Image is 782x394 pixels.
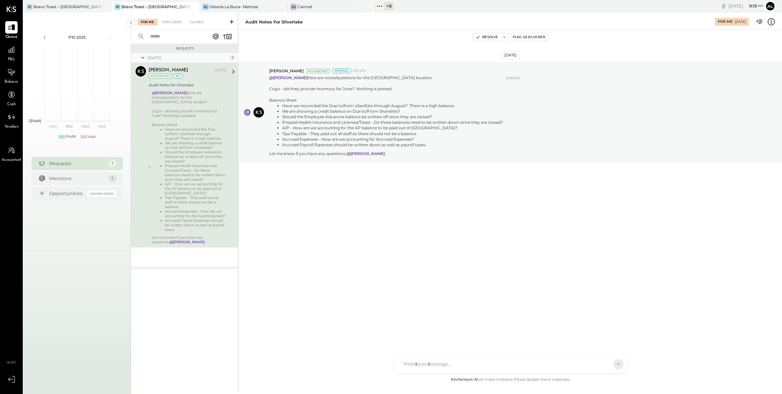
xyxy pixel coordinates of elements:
[269,75,308,80] strong: @[PERSON_NAME]
[152,122,226,127] div: Balance Sheet
[729,3,763,9] div: [DATE]
[203,4,209,10] div: OL
[65,124,73,129] text: W41
[165,195,226,209] li: Tips Payable - They paid out all staff so there should not be a balance.
[49,160,105,167] div: Requests
[473,33,500,41] button: Resolve
[165,163,226,182] li: Prepaid Health Insurance and Licenses/Taxes - Do these balances need to be written down since the...
[282,120,503,125] li: Prepaid Health Insurance and Licenses/Taxes - Do these balances need to be written down since the...
[282,103,503,108] li: Have we reconciled the Due to/from UberEats through August? There is a high balance.
[384,2,394,10] div: + 6
[282,131,503,136] li: Tips Payable - They paid out all staff so there should not be a balance.
[134,46,235,51] div: Requests
[5,124,19,130] span: Vendors
[269,86,503,91] div: Cog's - did they provide inventory for June? Nothing is posted.
[0,66,22,85] a: Balance
[306,69,329,73] div: Accountant
[148,55,228,61] div: [DATE]
[152,235,226,244] div: Let me know if you have any questions.
[0,111,22,130] a: Vendors
[109,160,116,167] div: 1
[122,4,190,9] div: Bravo Toast – [GEOGRAPHIC_DATA]
[173,74,183,78] div: int
[282,136,503,142] li: Accrued Expenses - How are we accounting for Accrued Expenses?
[6,34,18,40] span: Queue
[501,51,520,59] div: [DATE]
[165,209,226,218] li: Accrued Expenses - How are we accounting for Accrued Expenses?
[49,175,105,182] div: Mentions
[165,218,226,232] li: Accrued Payroll Expenses should be written down as well as payroll taxes.
[269,75,503,156] p: here are notes/questions for the [GEOGRAPHIC_DATA] location
[149,74,172,78] div: Accountant
[0,21,22,40] a: Queue
[8,57,15,63] span: P&L
[165,141,226,150] li: We are showing a credit balance on Due to/From Sharebite?
[27,4,33,10] div: BT
[210,4,258,9] div: Osteria La Buca- Melrose
[165,127,226,141] li: Have we reconciled the Due to/from UberEats through August? There is a high balance.
[282,108,503,114] li: We are showing a credit balance on Due to/From Sharebite?
[765,1,775,11] button: Al
[0,44,22,63] a: P&L
[66,134,76,139] div: Profit
[49,124,57,129] text: W40
[297,4,312,9] div: Carmel
[269,97,503,103] div: Balance Sheet
[735,20,746,24] div: [DATE]
[29,119,41,123] text: ($NaN)
[50,35,105,40] div: P10 2025
[152,91,187,95] strong: @[PERSON_NAME]
[269,151,503,156] div: Let me know if you have any questions.
[81,124,89,129] text: W42
[165,150,226,163] li: Should the Employee Advances balance be written off since they are closed?
[0,89,22,107] a: Cash
[169,240,205,244] strong: @[PERSON_NAME]
[291,4,297,10] div: Ca
[346,151,385,156] strong: @[PERSON_NAME]
[7,102,16,107] span: Cash
[214,68,226,73] div: [DATE]
[149,82,224,88] div: Audit Notes for Silverlake
[109,175,116,182] div: 1
[152,109,226,118] div: Cog's - did they provide inventory for June? Nothing is posted.
[186,19,207,25] div: Closed
[718,19,732,24] div: For Me
[87,190,116,197] div: Coming Soon
[282,114,503,120] li: Should the Employee Advances balance be written off since they are closed?
[152,91,226,244] div: here are notes/questions for the [GEOGRAPHIC_DATA] location
[149,67,188,74] div: [PERSON_NAME]
[165,182,226,195] li: A/P - How are we accounting for the AP balance to be paid out of [GEOGRAPHIC_DATA]?
[269,68,304,74] span: [PERSON_NAME]
[506,76,520,156] span: (edited)
[353,68,366,74] span: 1:53 PM
[510,33,548,41] button: Flag as Blocker
[98,124,106,129] text: W43
[282,125,503,131] li: A/P - How are we accounting for the AP balance to be paid out of [GEOGRAPHIC_DATA]?
[0,144,22,163] a: Accountant
[5,79,18,85] span: Balance
[332,68,351,73] div: Internal
[230,55,235,60] div: 1
[49,190,84,197] div: Opportunities
[245,19,303,25] div: Audit Notes for Silverlake
[159,19,185,25] div: For Client
[115,4,121,10] div: BT
[2,157,22,163] span: Accountant
[88,134,95,139] div: Loss
[282,142,503,148] li: Accrued Payroll Expenses should be written down as well as payroll taxes.
[34,4,102,9] div: Bravo Toast – [GEOGRAPHIC_DATA]
[720,3,727,9] div: copy link
[138,19,157,25] div: For Me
